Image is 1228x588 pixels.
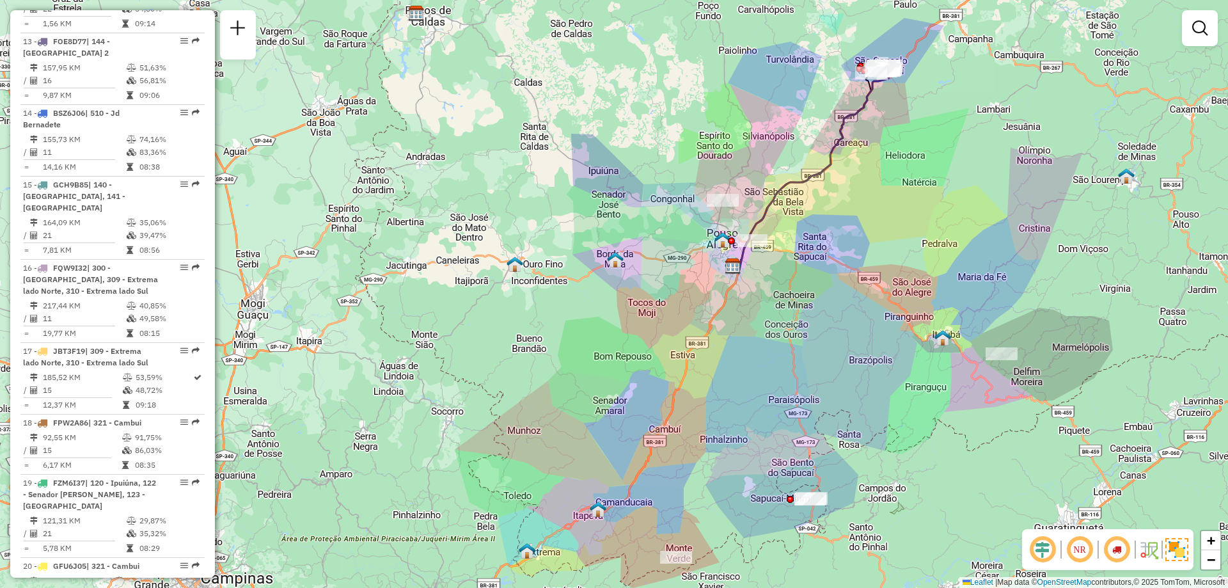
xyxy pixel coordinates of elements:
a: Exibir filtros [1187,15,1213,41]
img: Fluxo de ruas [1138,539,1159,560]
td: 39,47% [139,229,200,242]
i: Total de Atividades [30,315,38,322]
em: Rota exportada [192,418,200,426]
em: Rota exportada [192,562,200,569]
td: 08:56 [139,244,200,257]
td: 12,37 KM [42,399,122,411]
i: % de utilização da cubagem [127,77,136,84]
i: Tempo total em rota [122,461,129,469]
span: | 300 - [GEOGRAPHIC_DATA], 309 - Extrema lado Norte, 310 - Extrema lado Sul [23,263,158,296]
em: Rota exportada [192,347,200,354]
div: Atividade não roteirizada - FLAVIA MARIA VALENTIM DE SOUZA 067199846 [986,347,1018,360]
i: Total de Atividades [30,148,38,156]
div: Atividade não roteirizada - PEDRO JERONIMO NOGUE [796,492,828,505]
td: 1,56 KM [42,17,122,30]
span: 20 - [23,561,139,571]
td: 164,09 KM [42,216,126,229]
td: = [23,542,29,555]
td: 49,58% [139,312,200,325]
td: = [23,399,29,411]
a: OpenStreetMap [1037,578,1092,587]
td: = [23,244,29,257]
em: Rota exportada [192,264,200,271]
td: 35,32% [139,527,200,540]
i: % de utilização da cubagem [127,315,136,322]
span: 18 - [23,418,141,427]
i: Rota otimizada [190,577,198,585]
em: Opções [180,347,188,354]
td: 5,78 KM [42,542,126,555]
i: Distância Total [30,517,38,525]
div: Atividade não roteirizada - ANDREIA RODRIGUES [707,194,739,207]
td: = [23,459,29,472]
img: CDD Pouso Alegre [725,258,741,274]
td: 11 [42,312,126,325]
i: Tempo total em rota [127,246,133,254]
i: % de utilização da cubagem [127,232,136,239]
i: % de utilização da cubagem [127,148,136,156]
td: 53,59% [135,371,193,384]
span: 13 - [23,36,110,58]
td: / [23,229,29,242]
td: 21 [42,527,126,540]
span: Ocultar deslocamento [1027,534,1058,565]
td: / [23,146,29,159]
td: 15 [42,444,122,457]
i: Tempo total em rota [123,401,129,409]
i: Total de Atividades [30,77,38,84]
td: 7,81 KM [42,244,126,257]
span: FOE8D77 [53,36,86,46]
i: % de utilização do peso [122,434,132,441]
td: / [23,444,29,457]
i: Distância Total [30,577,38,585]
td: 14,16 KM [42,161,126,173]
i: Distância Total [30,434,38,441]
td: 74,16% [139,133,200,146]
div: Atividade não roteirizada - MAGLIONI RIBEIRO E C [736,234,767,247]
i: % de utilização do peso [127,302,136,310]
i: % de utilização do peso [127,219,136,226]
div: Atividade não roteirizada - 52.662.841 ANAELI MAURMAN DA SILVA SAZON [660,551,692,564]
a: Leaflet [963,578,993,587]
em: Opções [180,479,188,486]
img: PA Extrema [519,543,535,559]
em: Opções [180,264,188,271]
i: Tempo total em rota [127,544,133,552]
a: Nova sessão e pesquisa [225,15,251,44]
i: % de utilização do peso [114,577,124,585]
td: 16 [42,74,126,87]
em: Opções [180,180,188,188]
span: − [1207,552,1215,568]
img: Itapeva [590,501,606,518]
i: % de utilização do peso [127,517,136,525]
td: 51,63% [139,61,200,74]
span: GFU6J05 [53,561,86,571]
i: Rota otimizada [194,374,201,381]
span: FZM6I37 [53,478,85,488]
i: Tempo total em rota [127,330,133,337]
i: Distância Total [30,374,38,381]
span: 19 - [23,478,156,511]
i: Tempo total em rota [127,91,133,99]
i: Distância Total [30,219,38,226]
span: | 120 - Ipuiúna, 122 - Senador [PERSON_NAME], 123 - [GEOGRAPHIC_DATA] [23,478,156,511]
em: Rota exportada [192,37,200,45]
i: % de utilização do peso [127,136,136,143]
span: | 144 - [GEOGRAPHIC_DATA] 2 [23,36,110,58]
span: | 140 - [GEOGRAPHIC_DATA], 141 - [GEOGRAPHIC_DATA] [23,180,125,212]
em: Rota exportada [192,180,200,188]
td: 09:06 [139,89,200,102]
td: 155,73 KM [42,133,126,146]
span: 16 - [23,263,158,296]
td: 08:15 [139,327,200,340]
span: JBT3F19 [53,346,85,356]
td: 85,18 KM [42,575,114,587]
td: 15 [42,384,122,397]
img: 260 UDC Light Santa Filomena [714,232,731,248]
span: GCH9B85 [53,180,88,189]
img: Borda da Mata [607,251,624,268]
div: Atividade não roteirizada - YAGO LUAN [794,493,826,505]
i: Total de Atividades [30,530,38,537]
td: 48,72% [135,384,193,397]
td: 09:14 [134,17,199,30]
